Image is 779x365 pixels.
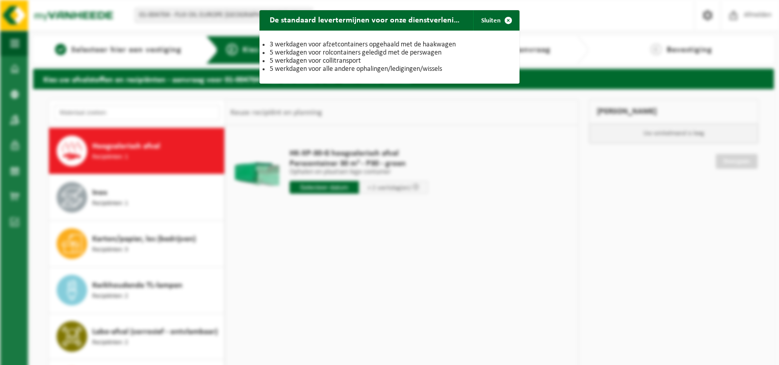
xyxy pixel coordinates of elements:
h2: De standaard levertermijnen voor onze dienstverlening zijn: [259,10,471,30]
li: 5 werkdagen voor rolcontainers geledigd met de perswagen [270,49,509,57]
li: 5 werkdagen voor collitransport [270,57,509,65]
button: Sluiten [473,10,518,31]
li: 5 werkdagen voor alle andere ophalingen/ledigingen/wissels [270,65,509,73]
li: 3 werkdagen voor afzetcontainers opgehaald met de haakwagen [270,41,509,49]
